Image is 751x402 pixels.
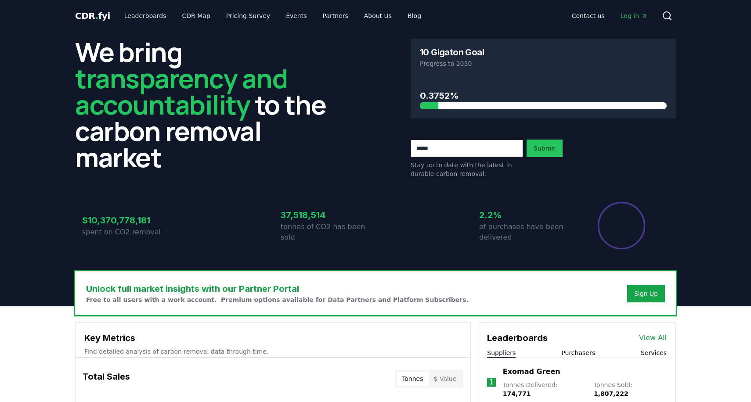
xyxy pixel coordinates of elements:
[75,10,110,22] a: CDR.fyi
[411,161,523,178] p: Stay up to date with the latest in durable carbon removal.
[117,8,428,24] nav: Main
[281,222,375,243] p: tonnes of CO2 has been sold
[429,372,462,386] button: $ Value
[561,348,595,357] button: Purchasers
[219,8,277,24] a: Pricing Survey
[86,295,469,304] p: Free to all users with a work account. Premium options available for Data Partners and Platform S...
[397,372,428,386] button: Tonnes
[95,11,98,21] span: .
[479,222,574,243] p: of purchases have been delivered
[75,11,110,21] span: CDR fyi
[594,390,628,397] span: 1,807,222
[279,8,314,24] a: Events
[479,208,574,222] h3: 2.2%
[639,333,667,343] a: View All
[634,289,658,298] a: Sign Up
[641,348,667,357] button: Services
[527,140,563,157] button: Submit
[316,8,355,24] a: Partners
[420,48,484,57] h3: 10 Gigaton Goal
[565,8,655,24] nav: Main
[281,208,375,222] h3: 37,518,514
[621,11,648,20] span: Log in
[75,39,340,170] h2: We bring to the carbon removal market
[82,214,177,227] h3: $10,370,778,181
[357,8,399,24] a: About Us
[86,282,469,295] h3: Unlock full market insights with our Partner Portal
[175,8,217,24] a: CDR Map
[489,377,494,388] p: 1
[594,380,667,398] p: Tonnes Sold :
[597,201,646,250] div: Percentage of sales delivered
[75,60,287,122] span: transparency and accountability
[401,8,428,24] a: Blog
[84,347,462,356] p: Find detailed analysis of carbon removal data through time.
[627,285,665,302] button: Sign Up
[84,331,462,345] h3: Key Metrics
[83,370,130,388] h3: Total Sales
[614,8,655,24] a: Log in
[82,227,177,237] p: spent on CO2 removal
[503,366,560,377] a: Exomad Green
[487,331,548,345] h3: Leaderboards
[503,390,531,397] span: 174,771
[565,8,612,24] a: Contact us
[420,59,667,68] p: Progress to 2050
[503,380,585,398] p: Tonnes Delivered :
[117,8,173,24] a: Leaderboards
[487,348,516,357] button: Suppliers
[420,89,667,102] h3: 0.3752%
